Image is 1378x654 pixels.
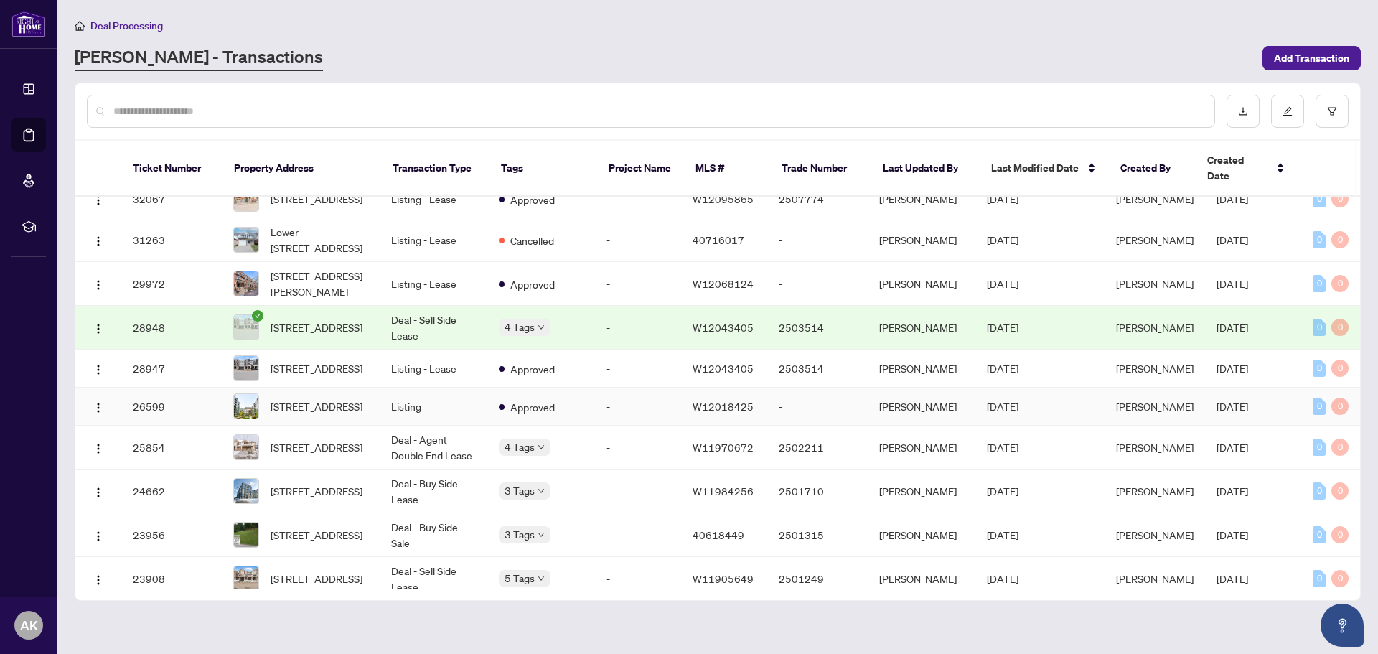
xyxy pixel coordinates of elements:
td: - [767,388,868,426]
img: Logo [93,531,104,542]
button: Logo [87,357,110,380]
img: Logo [93,323,104,335]
td: - [595,262,681,306]
td: Listing - Lease [380,180,487,218]
button: Logo [87,316,110,339]
td: Deal - Buy Side Sale [380,513,487,557]
td: [PERSON_NAME] [868,218,975,262]
span: W12018425 [693,400,754,413]
span: Lower-[STREET_ADDRESS] [271,224,368,256]
span: home [75,21,85,31]
td: [PERSON_NAME] [868,426,975,470]
th: Property Address [222,141,381,197]
div: 0 [1331,439,1349,456]
span: Cancelled [510,233,554,248]
span: [STREET_ADDRESS] [271,483,362,499]
span: [DATE] [987,485,1018,497]
span: 40618449 [693,528,744,541]
img: Logo [93,195,104,206]
div: 0 [1313,482,1326,500]
td: Listing [380,388,487,426]
button: Logo [87,480,110,503]
td: 31263 [121,218,222,262]
img: thumbnail-img [234,271,258,296]
div: 0 [1331,482,1349,500]
th: Ticket Number [121,141,222,197]
div: 0 [1313,190,1326,207]
td: 2502211 [767,426,868,470]
td: [PERSON_NAME] [868,350,975,388]
span: [STREET_ADDRESS] [271,527,362,543]
span: Add Transaction [1274,47,1349,70]
span: [PERSON_NAME] [1116,441,1194,454]
td: 24662 [121,470,222,513]
div: 0 [1313,319,1326,336]
img: Logo [93,235,104,247]
span: down [538,575,545,582]
th: Trade Number [770,141,871,197]
div: 0 [1313,275,1326,292]
div: 0 [1331,275,1349,292]
div: 0 [1313,526,1326,543]
span: 40716017 [693,233,744,246]
td: 32067 [121,180,222,218]
span: [DATE] [1217,528,1248,541]
img: thumbnail-img [234,566,258,591]
span: [DATE] [987,441,1018,454]
button: filter [1316,95,1349,128]
td: Deal - Sell Side Lease [380,557,487,601]
span: [STREET_ADDRESS][PERSON_NAME] [271,268,368,299]
button: Logo [87,395,110,418]
span: [DATE] [1217,572,1248,585]
td: 28947 [121,350,222,388]
div: 0 [1331,231,1349,248]
a: [PERSON_NAME] - Transactions [75,45,323,71]
span: AK [20,615,38,635]
td: Listing - Lease [380,262,487,306]
td: [PERSON_NAME] [868,470,975,513]
td: 23956 [121,513,222,557]
span: [DATE] [1217,485,1248,497]
td: - [595,218,681,262]
span: Created Date [1207,152,1268,184]
span: W12095865 [693,192,754,205]
span: [PERSON_NAME] [1116,485,1194,497]
td: - [595,180,681,218]
div: 0 [1313,570,1326,587]
td: 2503514 [767,306,868,350]
span: 4 Tags [505,439,535,455]
img: Logo [93,487,104,498]
span: down [538,324,545,331]
span: Approved [510,361,555,377]
th: MLS # [684,141,771,197]
span: Approved [510,399,555,415]
td: - [767,218,868,262]
img: Logo [93,279,104,291]
span: down [538,444,545,451]
span: filter [1327,106,1337,116]
span: [PERSON_NAME] [1116,233,1194,246]
span: [PERSON_NAME] [1116,277,1194,290]
span: W11905649 [693,572,754,585]
button: download [1227,95,1260,128]
td: [PERSON_NAME] [868,306,975,350]
th: Created By [1109,141,1196,197]
span: [DATE] [1217,233,1248,246]
span: [DATE] [987,528,1018,541]
div: 0 [1331,190,1349,207]
span: 4 Tags [505,319,535,335]
span: [DATE] [987,362,1018,375]
td: 2501710 [767,470,868,513]
td: [PERSON_NAME] [868,180,975,218]
td: [PERSON_NAME] [868,513,975,557]
td: 28948 [121,306,222,350]
span: [DATE] [987,233,1018,246]
span: down [538,487,545,495]
span: 3 Tags [505,526,535,543]
td: - [595,513,681,557]
span: [DATE] [1217,321,1248,334]
td: Listing - Lease [380,218,487,262]
button: Add Transaction [1262,46,1361,70]
img: thumbnail-img [234,435,258,459]
span: [DATE] [987,192,1018,205]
